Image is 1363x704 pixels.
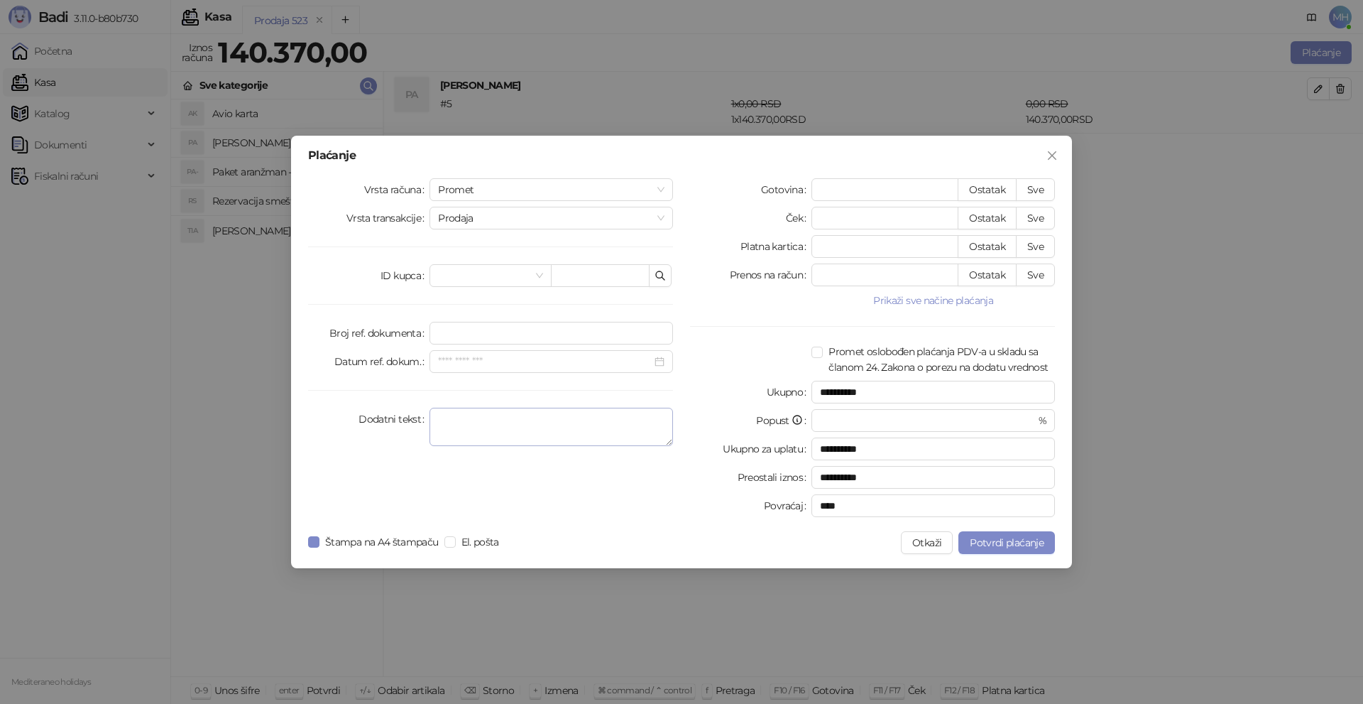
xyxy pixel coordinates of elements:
[740,235,811,258] label: Platna kartica
[761,178,811,201] label: Gotovina
[958,178,1017,201] button: Ostatak
[1016,207,1055,229] button: Sve
[364,178,430,201] label: Vrsta računa
[764,494,811,517] label: Povraćaj
[730,264,812,286] label: Prenos na račun
[429,322,673,345] input: Broj ref. dokumenta
[958,264,1017,286] button: Ostatak
[1016,235,1055,258] button: Sve
[438,207,664,229] span: Prodaja
[358,408,429,430] label: Dodatni tekst
[346,207,430,229] label: Vrsta transakcije
[767,381,812,404] label: Ukupno
[823,344,1055,375] span: Promet oslobođen plaćanja PDV-a u skladu sa članom 24. Zakona o porezu na dodatu vrednost
[334,350,430,373] label: Datum ref. dokum.
[1016,178,1055,201] button: Sve
[308,150,1055,161] div: Plaćanje
[456,534,505,550] span: El. pošta
[811,292,1055,309] button: Prikaži sve načine plaćanja
[1041,150,1063,161] span: Zatvori
[756,409,811,432] label: Popust
[958,207,1017,229] button: Ostatak
[958,531,1055,554] button: Potvrdi plaćanje
[738,466,812,489] label: Preostali iznos
[429,408,673,446] textarea: Dodatni tekst
[901,531,953,554] button: Otkaži
[1016,264,1055,286] button: Sve
[329,322,429,345] label: Broj ref. dokumenta
[438,354,652,369] input: Datum ref. dokum.
[958,235,1017,258] button: Ostatak
[786,207,811,229] label: Ček
[820,410,1035,431] input: Popust
[319,534,444,550] span: Štampa na A4 štampaču
[381,264,429,287] label: ID kupca
[1046,150,1058,161] span: close
[970,536,1044,549] span: Potvrdi plaćanje
[1041,144,1063,167] button: Close
[438,179,664,200] span: Promet
[723,438,811,460] label: Ukupno za uplatu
